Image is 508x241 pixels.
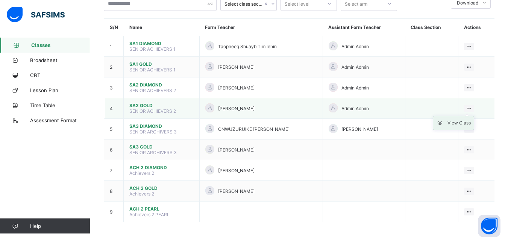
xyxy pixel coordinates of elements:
[218,64,255,70] span: [PERSON_NAME]
[104,119,124,139] td: 5
[30,102,90,108] span: Time Table
[218,44,277,49] span: Taopheeq Shuayb Timilehin
[104,19,124,36] th: S/N
[30,57,90,63] span: Broadsheet
[129,61,194,67] span: SA1 GOLD
[30,223,90,229] span: Help
[129,41,194,46] span: SA1 DIAMOND
[405,19,458,36] th: Class Section
[129,88,176,93] span: SENIOR ACHIEVERS 2
[478,215,500,237] button: Open asap
[104,202,124,222] td: 9
[129,144,194,150] span: SA3 GOLD
[129,108,176,114] span: SENIOR ACHIEVERS 2
[341,44,369,49] span: Admin Admin
[129,150,177,155] span: SENIOR ARCHIVERS 3
[323,19,405,36] th: Assistant Form Teacher
[218,188,255,194] span: [PERSON_NAME]
[218,147,255,153] span: [PERSON_NAME]
[30,72,90,78] span: CBT
[129,46,176,52] span: SENIOR ACHIEVERS 1
[104,57,124,77] td: 2
[224,1,263,7] div: Select class section
[341,106,369,111] span: Admin Admin
[104,98,124,119] td: 4
[129,191,154,197] span: Achievers 2
[129,185,194,191] span: ACH 2 GOLD
[129,67,176,73] span: SENIOR ACHIEVERS 1
[129,206,194,212] span: ACH 2 PEARL
[104,181,124,202] td: 8
[218,85,255,91] span: [PERSON_NAME]
[447,119,471,127] div: View Class
[129,123,194,129] span: SA3 DIAMOND
[199,19,323,36] th: Form Teacher
[104,139,124,160] td: 6
[104,36,124,57] td: 1
[341,64,369,70] span: Admin Admin
[129,103,194,108] span: SA2 GOLD
[129,129,177,135] span: SENIOR ARCHIVERS 3
[129,165,194,170] span: ACH 2 DIAMOND
[129,82,194,88] span: SA2 DIAMOND
[218,168,255,173] span: [PERSON_NAME]
[129,170,154,176] span: Achievers 2
[341,85,369,91] span: Admin Admin
[129,212,170,217] span: Achievers 2 PEARL
[7,7,65,23] img: safsims
[31,42,90,48] span: Classes
[218,106,255,111] span: [PERSON_NAME]
[104,160,124,181] td: 7
[30,87,90,93] span: Lesson Plan
[104,77,124,98] td: 3
[124,19,200,36] th: Name
[30,117,90,123] span: Assessment Format
[218,126,290,132] span: ONWUZURUIKE [PERSON_NAME]
[458,19,495,36] th: Actions
[341,126,378,132] span: [PERSON_NAME]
